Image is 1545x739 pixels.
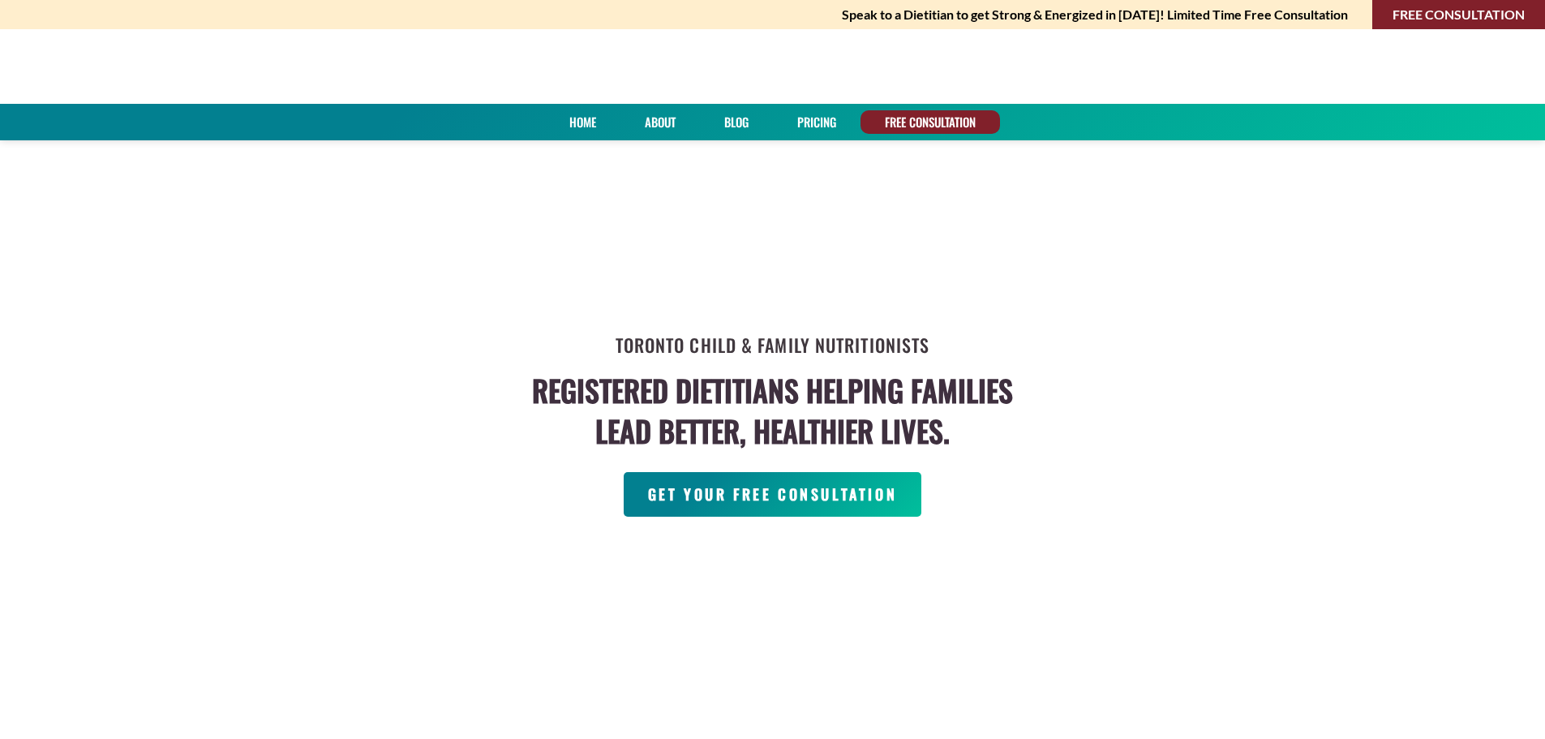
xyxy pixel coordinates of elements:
[842,3,1348,26] strong: Speak to a Dietitian to get Strong & Energized in [DATE]! Limited Time Free Consultation
[639,110,681,134] a: About
[719,110,754,134] a: Blog
[564,110,602,134] a: Home
[792,110,842,134] a: PRICING
[532,370,1013,452] h4: Registered Dietitians helping families lead better, healthier lives.
[879,110,981,134] a: FREE CONSULTATION
[624,472,922,517] a: GET YOUR FREE CONSULTATION
[616,329,930,362] h2: Toronto Child & Family Nutritionists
